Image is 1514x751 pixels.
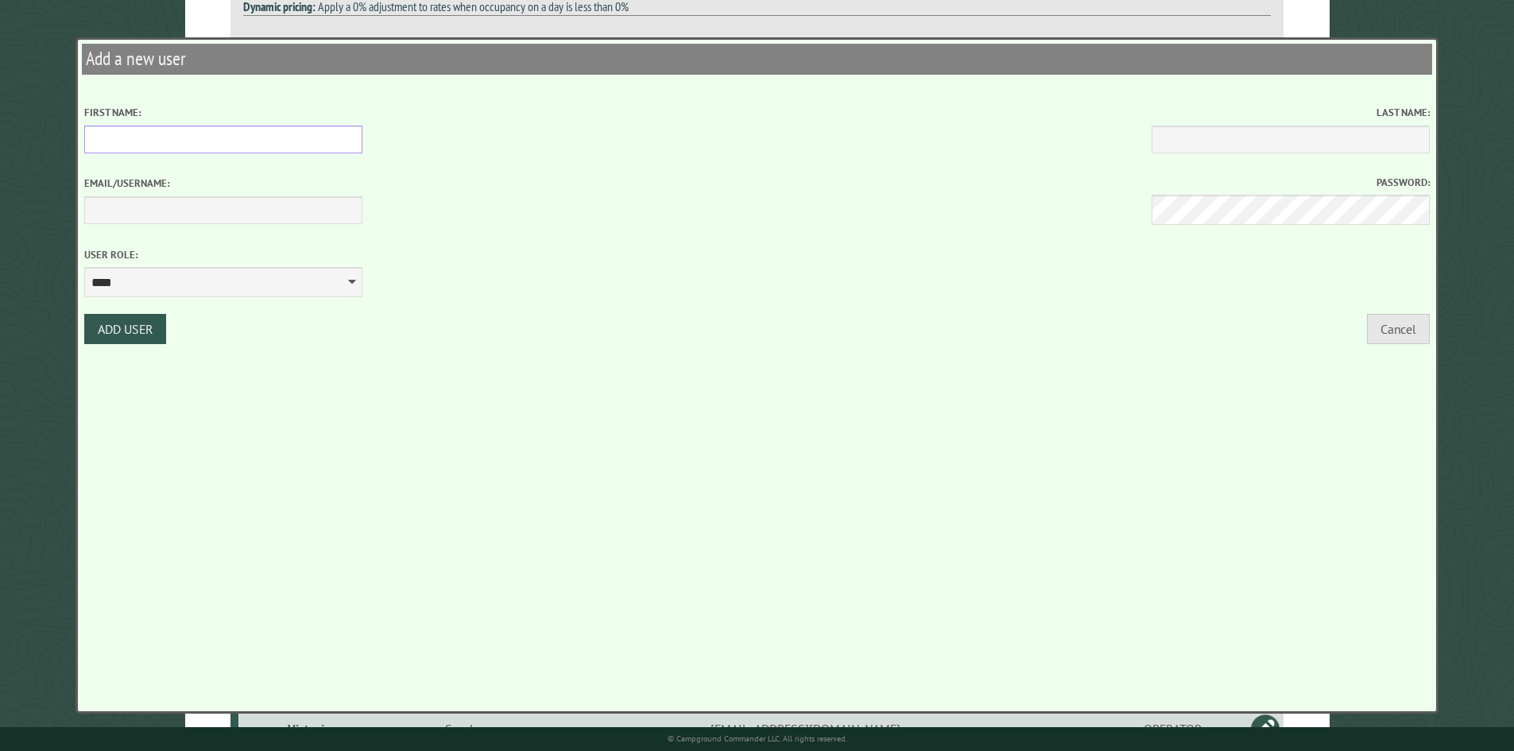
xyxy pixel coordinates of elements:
[1367,314,1430,344] button: Cancel
[84,314,166,344] button: Add User
[545,175,1430,190] label: Password:
[84,176,540,191] label: Email/Username:
[545,105,1430,120] label: Last Name:
[84,105,540,120] label: First Name:
[668,734,847,744] small: © Campground Commander LLC. All rights reserved.
[1128,721,1218,737] div: OPERATOR
[82,44,1432,74] h2: Add a new user
[84,247,1429,262] label: User Role:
